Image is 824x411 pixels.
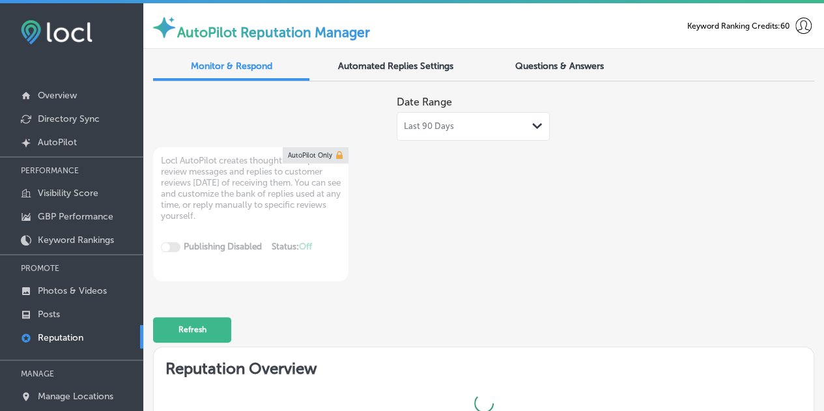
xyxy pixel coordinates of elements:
p: AutoPilot [38,137,77,148]
h2: Reputation Overview [154,347,814,386]
label: Date Range [397,96,452,108]
span: Last 90 Days [404,121,454,132]
p: Overview [38,90,77,101]
p: Reputation [38,332,83,343]
p: Photos & Videos [38,285,107,296]
button: Refresh [153,317,231,343]
p: Visibility Score [38,188,98,199]
span: Questions & Answers [515,61,604,72]
p: Keyword Rankings [38,234,114,246]
span: Monitor & Respond [191,61,272,72]
p: Posts [38,309,60,320]
img: fda3e92497d09a02dc62c9cd864e3231.png [21,20,92,44]
p: Directory Sync [38,113,100,124]
span: Automated Replies Settings [338,61,453,72]
p: Manage Locations [38,391,113,402]
label: AutoPilot Reputation Manager [177,24,370,40]
span: Keyword Ranking Credits: 60 [687,21,790,31]
img: autopilot-icon [151,14,177,40]
p: GBP Performance [38,211,113,222]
